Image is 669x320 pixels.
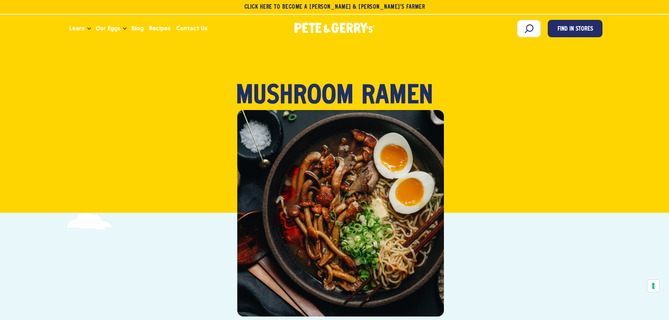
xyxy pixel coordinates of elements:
[557,25,593,34] span: Find in Stores
[123,28,126,30] button: Open the dropdown menu for Our Eggs
[67,19,87,38] a: Learn
[174,19,210,38] a: Contact Us
[548,20,602,37] a: Find in Stores
[146,19,173,38] a: Recipes
[176,24,207,33] span: Contact Us
[517,20,541,37] input: Search
[647,280,659,292] button: Your consent preferences for tracking technologies
[69,24,85,33] span: Learn
[236,86,354,107] span: Mushroom
[149,24,170,33] span: Recipes
[129,19,146,38] a: Blog
[87,28,91,30] button: Open the dropdown menu for Learn
[93,19,123,38] a: Our Eggs
[361,86,433,107] span: Ramen
[131,24,144,33] span: Blog
[96,24,120,33] span: Our Eggs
